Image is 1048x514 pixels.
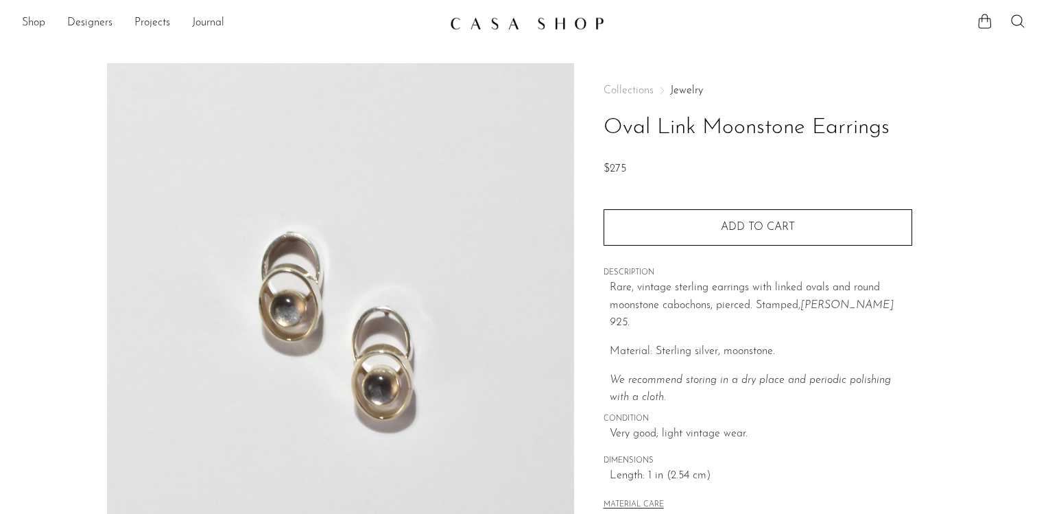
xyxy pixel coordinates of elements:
[610,467,912,485] span: Length: 1 in (2.54 cm)
[22,12,439,35] nav: Desktop navigation
[610,279,912,332] p: Rare, vintage sterling earrings with linked ovals and round moonstone cabochons, pierced. Stamped,
[604,500,664,511] button: MATERIAL CARE
[22,14,45,32] a: Shop
[192,14,224,32] a: Journal
[670,85,703,96] a: Jewelry
[604,163,626,174] span: $275
[604,455,912,467] span: DIMENSIONS
[604,413,912,425] span: CONDITION
[134,14,170,32] a: Projects
[610,343,912,361] p: Material: Sterling silver, moonstone.
[610,425,912,443] span: Very good; light vintage wear.
[604,85,654,96] span: Collections
[67,14,112,32] a: Designers
[604,85,912,96] nav: Breadcrumbs
[604,209,912,245] button: Add to cart
[604,267,912,279] span: DESCRIPTION
[610,375,891,404] i: We recommend storing in a dry place and periodic polishing with a cloth.
[22,12,439,35] ul: NEW HEADER MENU
[604,110,912,145] h1: Oval Link Moonstone Earrings
[721,222,795,233] span: Add to cart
